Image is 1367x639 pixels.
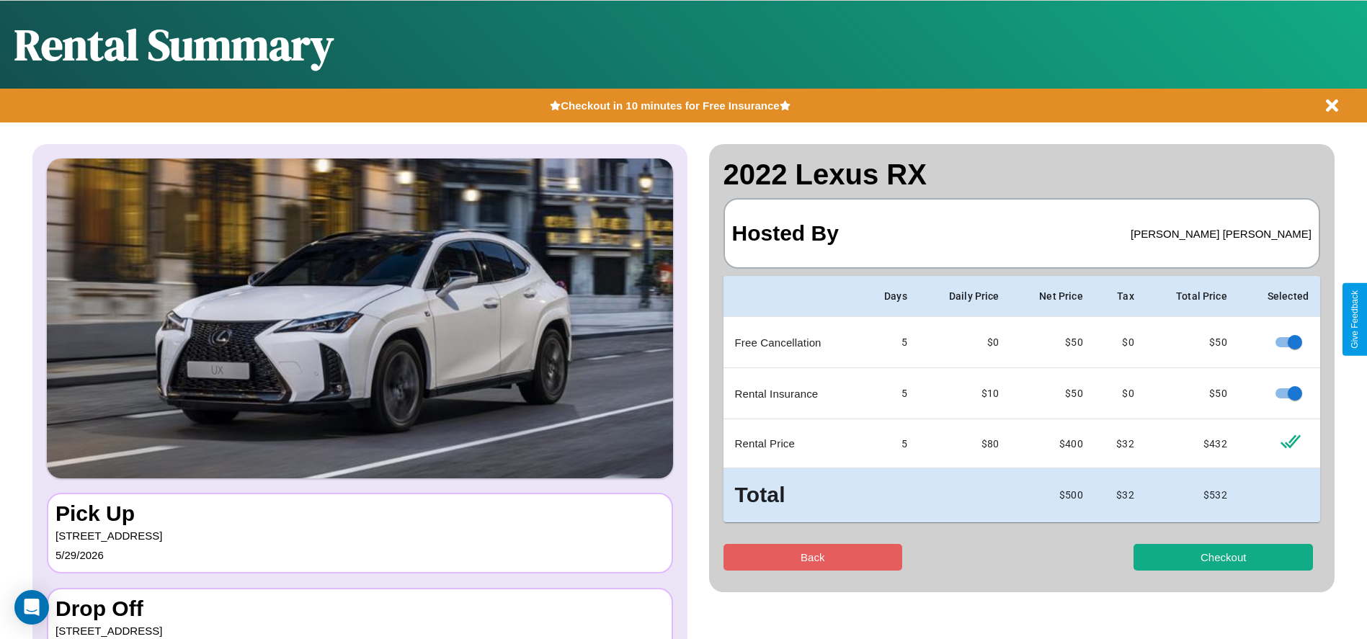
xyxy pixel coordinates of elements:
h3: Total [735,480,850,511]
td: $0 [1095,368,1146,419]
td: $ 50 [1011,317,1095,368]
td: $0 [1095,317,1146,368]
p: Rental Price [735,434,850,453]
h1: Rental Summary [14,15,334,74]
th: Selected [1239,276,1320,317]
td: $ 32 [1095,468,1146,522]
th: Net Price [1011,276,1095,317]
td: 5 [861,368,919,419]
td: $ 500 [1011,468,1095,522]
td: $ 50 [1011,368,1095,419]
td: $0 [919,317,1011,368]
th: Total Price [1146,276,1239,317]
p: Free Cancellation [735,333,850,352]
p: [STREET_ADDRESS] [55,526,664,545]
h3: Pick Up [55,501,664,526]
th: Tax [1095,276,1146,317]
button: Back [723,544,903,571]
td: 5 [861,419,919,468]
td: $ 80 [919,419,1011,468]
td: $ 32 [1095,419,1146,468]
p: 5 / 29 / 2026 [55,545,664,565]
h3: Hosted By [732,207,839,260]
td: $10 [919,368,1011,419]
th: Daily Price [919,276,1011,317]
button: Checkout [1134,544,1313,571]
th: Days [861,276,919,317]
p: [PERSON_NAME] [PERSON_NAME] [1131,224,1312,243]
td: 5 [861,317,919,368]
div: Give Feedback [1350,290,1360,349]
h3: Drop Off [55,596,664,621]
h2: 2022 Lexus RX [723,158,1321,191]
td: $ 532 [1146,468,1239,522]
td: $ 50 [1146,317,1239,368]
td: $ 432 [1146,419,1239,468]
div: Open Intercom Messenger [14,590,49,625]
p: Rental Insurance [735,384,850,403]
td: $ 400 [1011,419,1095,468]
td: $ 50 [1146,368,1239,419]
table: simple table [723,276,1321,522]
b: Checkout in 10 minutes for Free Insurance [561,99,779,112]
